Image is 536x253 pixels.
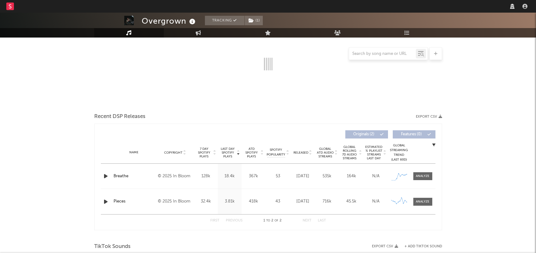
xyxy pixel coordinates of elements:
[292,173,313,179] div: [DATE]
[345,130,388,138] button: Originals(2)
[393,130,435,138] button: Features(0)
[349,132,379,136] span: Originals ( 2 )
[158,198,192,205] div: © 2025 In Bloom
[398,245,442,248] button: + Add TikTok Sound
[341,145,358,160] span: Global Rolling 7D Audio Streams
[397,132,426,136] span: Features ( 0 )
[158,173,192,180] div: © 2025 In Bloom
[210,219,219,222] button: First
[219,198,240,205] div: 3.81k
[341,173,362,179] div: 164k
[94,243,131,250] span: TikTok Sounds
[94,113,145,121] span: Recent DSP Releases
[365,145,383,160] span: Estimated % Playlist Streams Last Day
[267,148,285,157] span: Spotify Popularity
[142,16,197,26] div: Overgrown
[293,151,308,155] span: Released
[243,198,264,205] div: 418k
[365,173,386,179] div: N/A
[196,198,216,205] div: 32.4k
[303,219,311,222] button: Next
[266,219,270,222] span: to
[317,147,334,158] span: Global ATD Audio Streams
[244,16,263,25] span: ( 1 )
[205,16,244,25] button: Tracking
[245,16,263,25] button: (1)
[318,219,326,222] button: Last
[114,198,155,205] a: Pieces
[219,147,236,158] span: Last Day Spotify Plays
[243,173,264,179] div: 367k
[114,150,155,155] div: Name
[341,198,362,205] div: 45.5k
[114,173,155,179] a: Breathe
[196,147,213,158] span: 7 Day Spotify Plays
[196,173,216,179] div: 128k
[274,219,278,222] span: of
[365,198,386,205] div: N/A
[226,219,243,222] button: Previous
[349,51,416,56] input: Search by song name or URL
[404,245,442,248] button: + Add TikTok Sound
[317,173,338,179] div: 535k
[390,143,409,162] div: Global Streaming Trend (Last 60D)
[243,147,260,158] span: ATD Spotify Plays
[372,244,398,248] button: Export CSV
[292,198,313,205] div: [DATE]
[416,115,442,119] button: Export CSV
[164,151,182,155] span: Copyright
[317,198,338,205] div: 716k
[255,217,290,225] div: 1 2 2
[219,173,240,179] div: 18.4k
[267,173,289,179] div: 53
[267,198,289,205] div: 43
